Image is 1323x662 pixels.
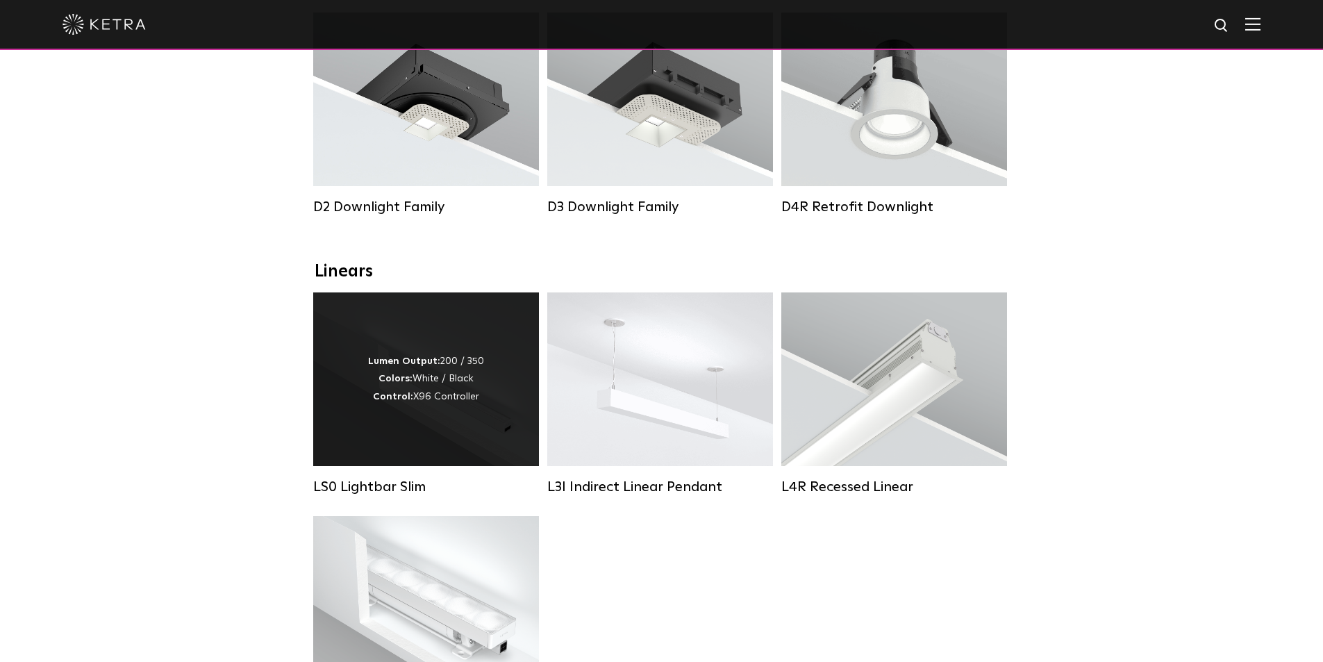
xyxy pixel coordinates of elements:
div: L4R Recessed Linear [781,479,1007,495]
strong: Lumen Output: [368,356,440,366]
div: D3 Downlight Family [547,199,773,215]
a: D3 Downlight Family Lumen Output:700 / 900 / 1100Colors:White / Black / Silver / Bronze / Paintab... [547,13,773,215]
div: D2 Downlight Family [313,199,539,215]
div: 200 / 350 White / Black X96 Controller [368,353,484,406]
img: Hamburger%20Nav.svg [1245,17,1260,31]
a: D2 Downlight Family Lumen Output:1200Colors:White / Black / Gloss Black / Silver / Bronze / Silve... [313,13,539,215]
div: L3I Indirect Linear Pendant [547,479,773,495]
img: ketra-logo-2019-white [63,14,146,35]
strong: Control: [373,392,413,402]
a: D4R Retrofit Downlight Lumen Output:800Colors:White / BlackBeam Angles:15° / 25° / 40° / 60°Watta... [781,13,1007,215]
a: L4R Recessed Linear Lumen Output:400 / 600 / 800 / 1000Colors:White / BlackControl:Lutron Clear C... [781,292,1007,495]
a: LS0 Lightbar Slim Lumen Output:200 / 350Colors:White / BlackControl:X96 Controller [313,292,539,495]
div: Linears [315,262,1009,282]
strong: Colors: [378,374,413,383]
a: L3I Indirect Linear Pendant Lumen Output:400 / 600 / 800 / 1000Housing Colors:White / BlackContro... [547,292,773,495]
img: search icon [1213,17,1231,35]
div: LS0 Lightbar Slim [313,479,539,495]
div: D4R Retrofit Downlight [781,199,1007,215]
